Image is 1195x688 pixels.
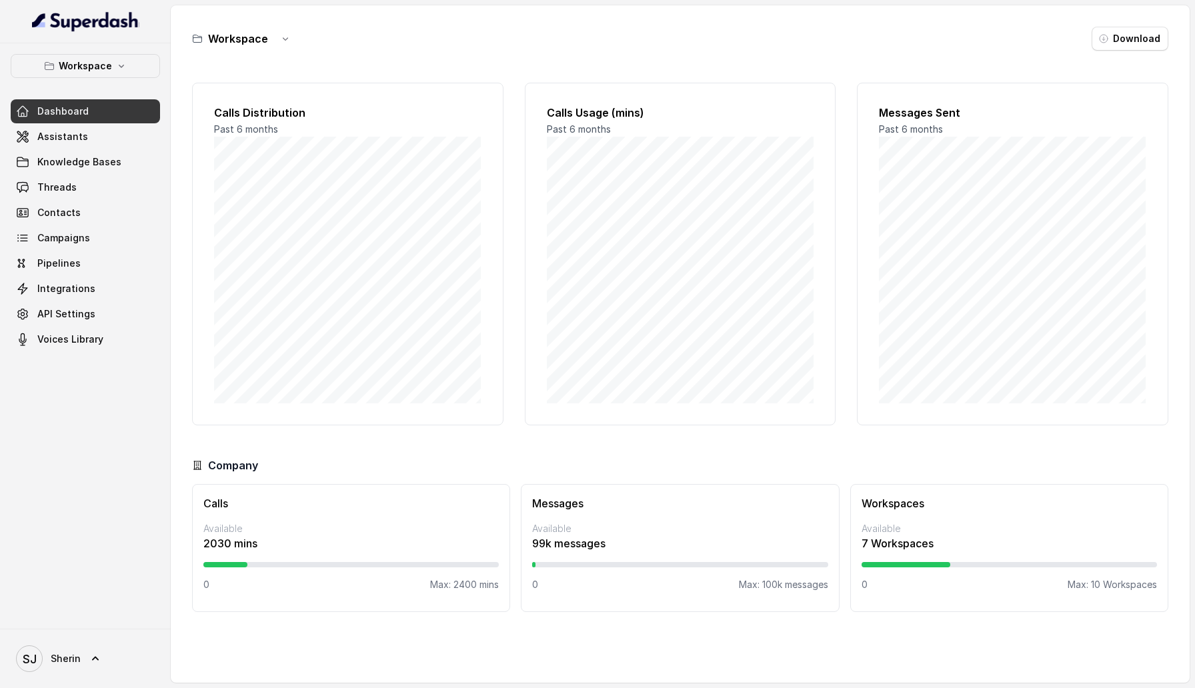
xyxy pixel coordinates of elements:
p: Available [862,522,1157,535]
p: Workspace [59,58,112,74]
a: Contacts [11,201,160,225]
span: Past 6 months [547,123,611,135]
a: Dashboard [11,99,160,123]
h3: Messages [532,495,828,511]
p: 0 [203,578,209,591]
p: Max: 2400 mins [430,578,499,591]
span: Contacts [37,206,81,219]
a: Voices Library [11,327,160,351]
a: Integrations [11,277,160,301]
p: 0 [532,578,538,591]
h2: Calls Usage (mins) [547,105,814,121]
span: Sherin [51,652,81,665]
p: Max: 100k messages [739,578,828,591]
p: Max: 10 Workspaces [1068,578,1157,591]
a: Knowledge Bases [11,150,160,174]
span: Integrations [37,282,95,295]
a: Threads [11,175,160,199]
h3: Workspaces [862,495,1157,511]
button: Download [1092,27,1168,51]
a: API Settings [11,302,160,326]
text: SJ [23,652,37,666]
h3: Company [208,457,258,473]
p: Available [203,522,499,535]
a: Sherin [11,640,160,677]
span: Threads [37,181,77,194]
span: Dashboard [37,105,89,118]
span: Knowledge Bases [37,155,121,169]
p: Available [532,522,828,535]
span: API Settings [37,307,95,321]
a: Campaigns [11,226,160,250]
a: Assistants [11,125,160,149]
span: Pipelines [37,257,81,270]
p: 2030 mins [203,535,499,551]
span: Campaigns [37,231,90,245]
a: Pipelines [11,251,160,275]
h3: Calls [203,495,499,511]
h3: Workspace [208,31,268,47]
span: Past 6 months [214,123,278,135]
p: 0 [862,578,868,591]
h2: Messages Sent [879,105,1146,121]
img: light.svg [32,11,139,32]
button: Workspace [11,54,160,78]
p: 7 Workspaces [862,535,1157,551]
h2: Calls Distribution [214,105,481,121]
span: Voices Library [37,333,103,346]
p: 99k messages [532,535,828,551]
span: Past 6 months [879,123,943,135]
span: Assistants [37,130,88,143]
